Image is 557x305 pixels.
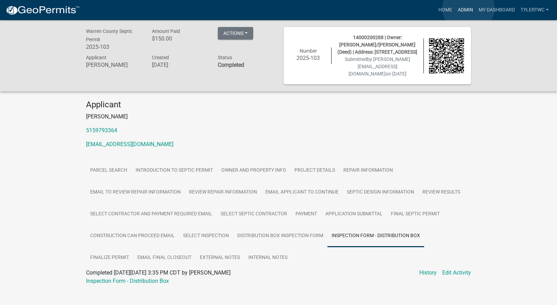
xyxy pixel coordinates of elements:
[291,203,321,225] a: Payment
[436,3,455,17] a: Home
[196,247,244,269] a: External Notes
[455,3,476,17] a: Admin
[86,55,106,60] span: Applicant
[218,55,232,60] span: Status
[133,247,196,269] a: Email Final Closeout
[337,35,417,55] span: 14000200288 | Owner: [PERSON_NAME]/[PERSON_NAME] (Deed) | Address: [STREET_ADDRESS]
[217,160,290,182] a: Owner and Property Info
[86,247,133,269] a: Finalize Permit
[86,100,471,110] h4: Applicant
[233,225,327,247] a: Distribution Box Inspection Form
[86,160,131,182] a: Parcel search
[321,203,387,225] a: Application Submittal
[291,55,326,61] h6: 2025-103
[86,269,231,276] span: Completed [DATE][DATE] 3:35 PM CDT by [PERSON_NAME]
[345,56,410,77] span: Submitted on [DATE]
[86,127,117,134] a: 5159793364
[442,269,471,277] a: Edit Activity
[327,225,424,247] a: Inspection Form - Distribution Box
[349,56,410,77] span: by [PERSON_NAME][EMAIL_ADDRESS][DOMAIN_NAME]
[86,203,216,225] a: Select Contractor and Payment Required Email
[339,160,397,182] a: Repair Information
[131,160,217,182] a: Introduction to Septic Permit
[419,269,437,277] a: History
[86,141,173,147] a: [EMAIL_ADDRESS][DOMAIN_NAME]
[179,225,233,247] a: Select Inspection
[86,181,185,204] a: Email to Review Repair Information
[290,160,339,182] a: Project Details
[152,55,169,60] span: Created
[387,203,444,225] a: Final Septic Permit
[185,181,261,204] a: Review Repair Information
[86,62,142,68] h6: [PERSON_NAME]
[244,247,292,269] a: Internal Notes
[300,48,317,54] span: Number
[218,27,253,39] button: Actions
[218,62,244,68] strong: Completed
[476,3,518,17] a: My Dashboard
[343,181,418,204] a: Septic Design Information
[152,28,180,34] span: Amount Paid
[152,62,207,68] h6: [DATE]
[86,113,471,121] p: [PERSON_NAME]
[418,181,464,204] a: Review Results
[86,225,179,247] a: Construction Can Proceed Email
[86,28,132,42] span: Warren County Septic Permit
[429,38,464,74] img: QR code
[152,35,207,42] h6: $150.00
[518,3,551,17] a: TylerTWC
[86,44,142,50] h6: 2025-103
[86,278,169,284] a: Inspection Form - Distribution Box
[216,203,291,225] a: Select Septic Contractor
[261,181,343,204] a: Email applicant to continue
